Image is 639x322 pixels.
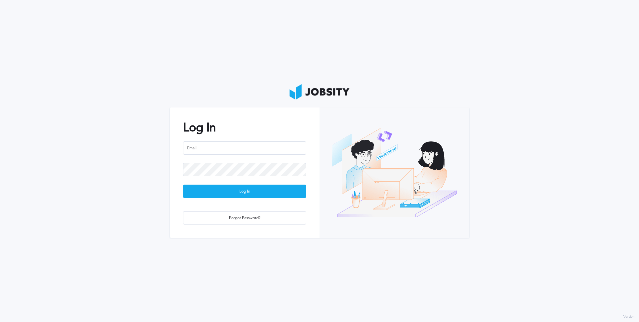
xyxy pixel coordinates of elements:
button: Log In [183,185,306,198]
input: Email [183,141,306,155]
button: Forgot Password? [183,211,306,225]
div: Forgot Password? [183,212,306,225]
label: Version: [623,315,636,319]
h2: Log In [183,121,306,134]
